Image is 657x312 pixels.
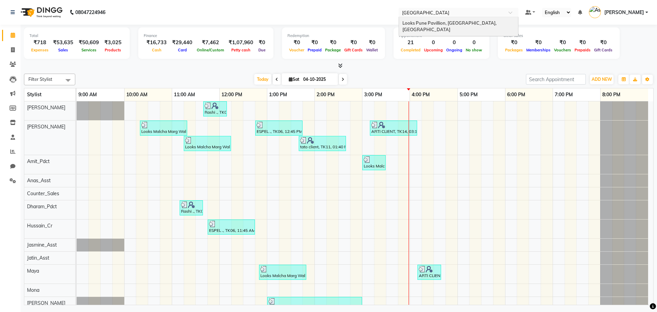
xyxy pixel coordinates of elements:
span: Hussain_Cr [27,223,52,229]
span: [PERSON_NAME] [27,300,65,306]
span: No show [464,48,484,52]
a: 12:00 PM [220,90,244,100]
a: 7:00 PM [553,90,575,100]
div: ARTI CLIENT, TK14, 04:10 PM-04:40 PM, Eyebrows & Upperlips (₹100) [418,266,440,279]
div: tato client, TK11, 01:40 PM-02:40 PM, Royal Shave Experience (₹1000) [299,137,345,150]
span: Ongoing [445,48,464,52]
a: 11:00 AM [172,90,197,100]
span: Vouchers [552,48,573,52]
span: Prepaid [306,48,323,52]
div: ₹53,635 [50,39,76,47]
span: Mona [27,287,39,293]
input: Search Appointment [526,74,586,85]
div: Looks Malcha Marg Walkin Client, TK09, 12:50 PM-01:50 PM, Eyebrows (₹200),Upperlip Threading (₹80) [260,266,306,279]
a: 6:00 PM [505,90,527,100]
span: Stylist [27,91,41,98]
div: Looks Malcha Marg Walkin Client, TK12, 01:00 PM-03:00 PM, Roots Touchup Inoa(F) (₹2000),Hair Ins~... [268,298,361,311]
div: Finance [144,33,268,39]
span: Sales [56,48,70,52]
span: Upcoming [422,48,445,52]
div: ₹0 [525,39,552,47]
span: Memberships [525,48,552,52]
span: Anas_Asst [27,177,51,184]
span: Wallet [364,48,379,52]
div: Rashi ., TK03, 11:40 AM-12:10 PM, Classic Pedicure(F) (₹600) [204,102,226,115]
span: Expenses [29,48,50,52]
div: Other sales [503,33,614,39]
span: [PERSON_NAME] [604,9,644,16]
a: 2:00 PM [315,90,336,100]
div: ₹718 [29,39,50,47]
span: Voucher [287,48,306,52]
div: ₹7,462 [195,39,226,47]
img: logo [17,3,64,22]
span: Maya [27,268,39,274]
a: 8:00 PM [601,90,622,100]
span: Cash [150,48,163,52]
div: Looks Malcha Marg Walkin Client, TK12, 03:00 PM-03:30 PM, Head Massage Olive(M) (₹800) [363,156,385,169]
div: ₹0 [287,39,306,47]
ng-dropdown-panel: Options list [399,17,518,36]
div: ₹0 [256,39,268,47]
div: Total [29,33,124,39]
div: 21 [399,39,422,47]
span: Jasmine_Asst [27,242,57,248]
b: 08047224946 [75,3,105,22]
div: ₹0 [306,39,323,47]
span: Petty cash [230,48,252,52]
div: Redemption [287,33,379,39]
span: ADD NEW [592,77,612,82]
div: Rashi ., TK03, 11:10 AM-11:40 AM, K Wash Shampoo(F) (₹500) [180,201,202,214]
span: Looks Pune Pavillion, [GEOGRAPHIC_DATA], [GEOGRAPHIC_DATA] [402,20,498,33]
a: 3:00 PM [362,90,384,100]
span: Prepaids [573,48,592,52]
span: Counter_Sales [27,190,59,197]
a: 5:00 PM [458,90,479,100]
span: Sat [287,77,301,82]
div: ARTI CLIENT, TK14, 03:10 PM-04:10 PM, Cr.Stylist Hair Cut(M) (₹1500) [371,122,416,135]
span: Completed [399,48,422,52]
span: [PERSON_NAME] [27,124,65,130]
div: ₹0 [343,39,364,47]
div: ₹0 [323,39,343,47]
div: Looks Malcha Marg Walkin Client, TK01, 10:20 AM-11:20 AM, Dermalogica Cleanup(M) (₹2500) [141,122,186,135]
div: ₹0 [592,39,614,47]
div: ESPEL ., TK06, 12:45 PM-01:45 PM, Cr.Stylist Hair Cut(M) (₹1500) [256,122,302,135]
span: Products [103,48,123,52]
span: Card [176,48,189,52]
input: 2025-10-04 [301,74,335,85]
div: ₹0 [503,39,525,47]
div: ₹50,609 [76,39,102,47]
a: 1:00 PM [267,90,289,100]
span: Due [257,48,267,52]
span: Dharam_Pdct [27,203,57,210]
span: Services [80,48,98,52]
div: 0 [464,39,484,47]
div: ESPEL ., TK06, 11:45 AM-12:45 PM, Cr.Stylist Hair Cut(F) (₹2500) [208,221,254,234]
span: Gift Cards [592,48,614,52]
span: Online/Custom [195,48,226,52]
div: ₹16,733 [144,39,169,47]
span: Today [254,74,271,85]
span: Package [323,48,343,52]
div: ₹29,440 [169,39,195,47]
div: 0 [445,39,464,47]
div: ₹0 [552,39,573,47]
a: 4:00 PM [410,90,431,100]
span: Filter Stylist [28,76,52,82]
span: Packages [503,48,525,52]
a: 10:00 AM [125,90,149,100]
img: Ashish Chaurasia [589,6,601,18]
button: ADD NEW [590,75,614,84]
div: ₹1,07,960 [226,39,256,47]
div: 0 [422,39,445,47]
a: 9:00 AM [77,90,99,100]
div: Looks Malcha Marg Walkin Client, TK05, 11:15 AM-12:15 PM, Cr.Stylist Hair Cut(M) (₹1500) [184,137,230,150]
div: ₹0 [364,39,379,47]
span: Amit_Pdct [27,158,50,164]
span: Gift Cards [343,48,364,52]
div: ₹3,025 [102,39,124,47]
div: ₹0 [573,39,592,47]
span: [PERSON_NAME] [27,104,65,111]
span: Jatin_Asst [27,255,49,261]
